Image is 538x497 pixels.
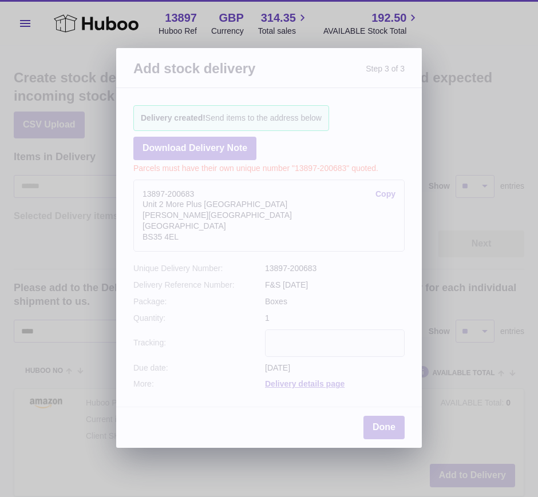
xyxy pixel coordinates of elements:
[133,379,265,389] dt: More:
[141,113,322,124] span: Send items to the address below
[265,313,405,324] dd: 1
[133,313,265,324] dt: Quantity:
[133,180,405,252] address: 13897-200683 Unit 2 More Plus [GEOGRAPHIC_DATA] [PERSON_NAME][GEOGRAPHIC_DATA] [GEOGRAPHIC_DATA] ...
[375,189,395,200] a: Copy
[133,263,265,274] dt: Unique Delivery Number:
[265,263,405,274] dd: 13897-200683
[133,296,265,307] dt: Package:
[133,160,405,174] p: Parcels must have their own unique number "13897-200683" quoted.
[269,59,405,91] span: Step 3 of 3
[133,363,265,373] dt: Due date:
[363,416,405,439] a: Done
[141,113,205,122] strong: Delivery created!
[265,296,405,307] dd: Boxes
[133,329,265,357] dt: Tracking:
[265,379,345,388] a: Delivery details page
[265,363,405,373] dd: [DATE]
[133,137,256,160] a: Download Delivery Note
[133,59,269,91] h3: Add stock delivery
[265,280,405,291] dd: F&S [DATE]
[133,280,265,291] dt: Delivery Reference Number:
